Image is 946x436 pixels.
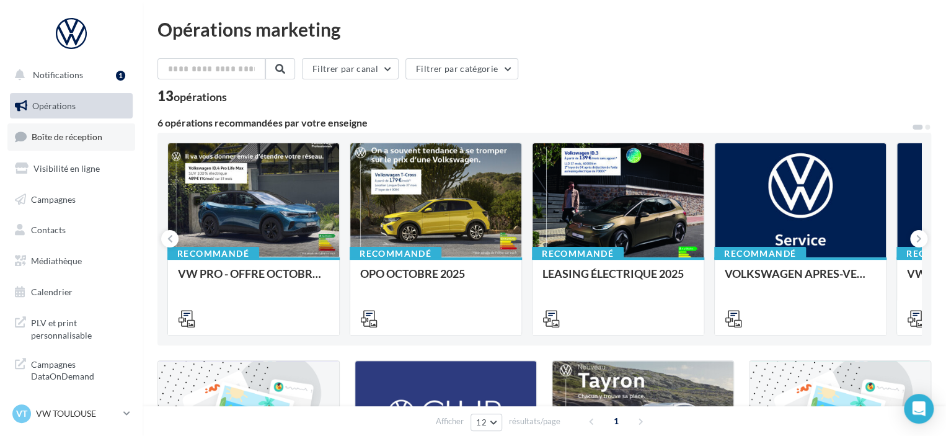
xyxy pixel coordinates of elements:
[7,248,135,274] a: Médiathèque
[116,71,125,81] div: 1
[7,156,135,182] a: Visibilité en ligne
[157,118,911,128] div: 6 opérations recommandées par votre enseigne
[31,287,73,297] span: Calendrier
[302,58,399,79] button: Filtrer par canal
[32,100,76,111] span: Opérations
[7,62,130,88] button: Notifications 1
[7,93,135,119] a: Opérations
[904,394,934,424] div: Open Intercom Messenger
[31,314,128,341] span: PLV et print personnalisable
[33,163,100,174] span: Visibilité en ligne
[7,351,135,388] a: Campagnes DataOnDemand
[31,225,66,235] span: Contacts
[7,217,135,243] a: Contacts
[7,309,135,346] a: PLV et print personnalisable
[10,402,133,425] a: VT VW TOULOUSE
[31,356,128,383] span: Campagnes DataOnDemand
[31,256,82,266] span: Médiathèque
[476,417,487,427] span: 12
[7,187,135,213] a: Campagnes
[509,416,560,427] span: résultats/page
[33,69,83,80] span: Notifications
[157,20,931,38] div: Opérations marketing
[32,131,102,142] span: Boîte de réception
[178,267,329,292] div: VW PRO - OFFRE OCTOBRE 25
[606,411,626,431] span: 1
[350,247,441,260] div: Recommandé
[725,267,876,292] div: VOLKSWAGEN APRES-VENTE
[174,91,227,102] div: opérations
[7,279,135,305] a: Calendrier
[36,407,118,420] p: VW TOULOUSE
[532,247,624,260] div: Recommandé
[16,407,27,420] span: VT
[167,247,259,260] div: Recommandé
[31,194,76,204] span: Campagnes
[360,267,511,292] div: OPO OCTOBRE 2025
[436,416,464,427] span: Afficher
[7,123,135,150] a: Boîte de réception
[542,267,694,292] div: LEASING ÉLECTRIQUE 2025
[471,414,502,431] button: 12
[157,89,227,103] div: 13
[405,58,518,79] button: Filtrer par catégorie
[714,247,806,260] div: Recommandé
